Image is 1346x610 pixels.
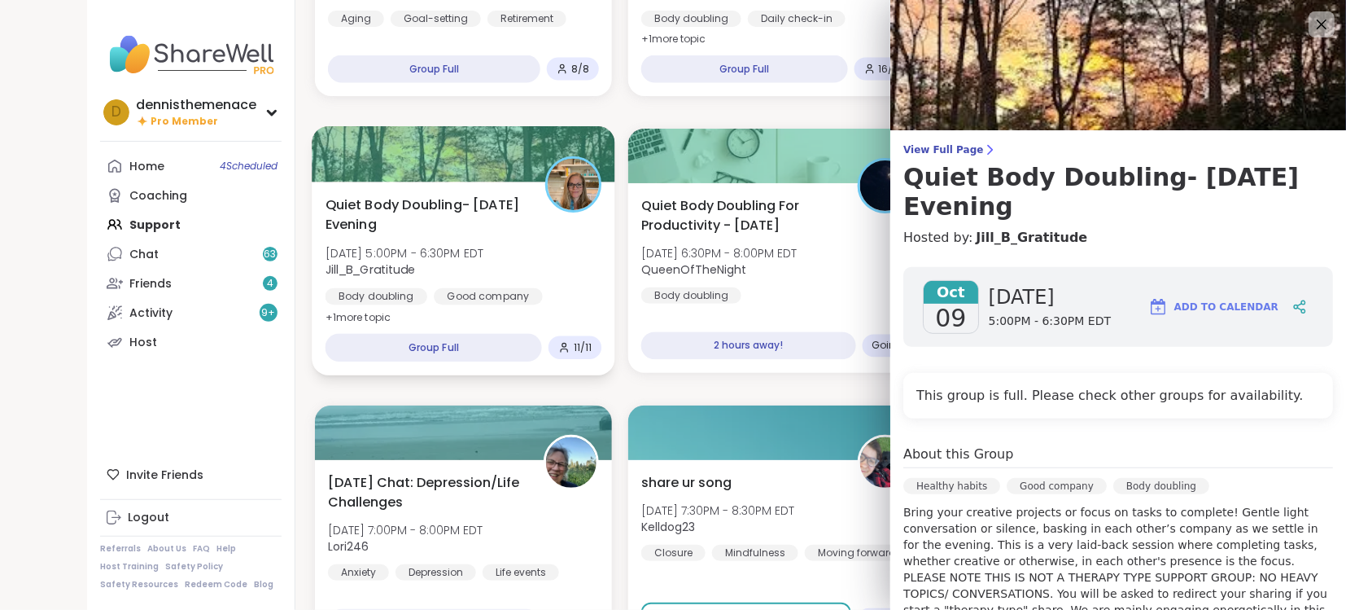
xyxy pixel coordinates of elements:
span: 9 + [262,306,276,320]
div: Host [129,335,157,351]
a: Chat63 [100,239,282,269]
span: Pro Member [151,115,218,129]
a: Jill_B_Gratitude [976,228,1087,248]
div: 2 hours away! [641,332,855,360]
img: Lori246 [546,437,597,488]
a: Home4Scheduled [100,151,282,181]
span: 4 [267,277,273,291]
a: Referrals [100,543,141,555]
a: FAQ [193,543,210,555]
a: View Full PageQuiet Body Doubling- [DATE] Evening [903,143,1333,222]
a: Blog [254,579,273,590]
div: Goal-setting [391,11,481,27]
span: 4 Scheduled [220,160,278,173]
span: 63 [264,248,277,261]
img: Jill_B_Gratitude [548,159,599,210]
span: [DATE] 5:00PM - 6:30PM EDT [326,245,484,261]
img: ShareWell Logomark [1148,297,1168,317]
img: ShareWell Nav Logo [100,26,282,83]
span: 8 / 8 [571,63,589,76]
div: Body doubling [641,287,741,304]
a: Host [100,327,282,357]
a: Redeem Code [185,579,247,590]
a: About Us [147,543,186,555]
div: Body doubling [641,11,741,27]
a: Coaching [100,181,282,210]
span: Quiet Body Doubling For Productivity - [DATE] [641,196,839,235]
div: Chat [129,247,159,263]
img: QueenOfTheNight [860,160,911,211]
div: Body doubling [326,288,427,305]
span: [DATE] Chat: Depression/Life Challenges [328,473,526,512]
div: Aging [328,11,384,27]
div: Depression [395,564,476,581]
b: QueenOfTheNight [641,261,746,278]
span: d [111,102,121,123]
h3: Quiet Body Doubling- [DATE] Evening [903,163,1333,222]
b: Kelldog23 [641,519,695,535]
span: share ur song [641,473,732,493]
div: Good company [434,288,543,305]
img: Kelldog23 [860,437,911,488]
span: [DATE] [989,284,1112,310]
div: Body doubling [1113,478,1209,494]
a: Logout [100,503,282,533]
a: Safety Resources [100,579,178,590]
div: Moving forward [805,545,909,561]
span: Add to Calendar [1174,300,1278,314]
div: Daily check-in [748,11,846,27]
h4: About this Group [903,445,1013,464]
span: [DATE] 7:00PM - 8:00PM EDT [328,522,483,538]
span: [DATE] 6:30PM - 8:00PM EDT [641,245,797,261]
div: Coaching [129,188,187,204]
a: Friends4 [100,269,282,298]
span: Quiet Body Doubling- [DATE] Evening [326,195,527,235]
div: Group Full [641,55,847,83]
h4: This group is full. Please check other groups for availability. [916,386,1320,406]
div: Friends [129,276,172,292]
a: Help [216,543,236,555]
span: 09 [935,304,966,333]
div: Logout [128,510,169,526]
span: View Full Page [903,143,1333,156]
span: 11 / 11 [574,341,592,354]
a: Activity9+ [100,298,282,327]
h4: Hosted by: [903,228,1333,248]
span: 16 / 16 [879,63,903,76]
div: Anxiety [328,564,389,581]
b: Jill_B_Gratitude [326,261,416,278]
div: Life events [483,564,559,581]
div: Group Full [328,55,540,83]
b: Lori246 [328,538,369,555]
div: Group Full [326,334,543,362]
span: 5:00PM - 6:30PM EDT [989,314,1112,330]
div: Activity [129,305,173,322]
span: Going [872,340,903,353]
div: Invite Friends [100,460,282,489]
div: Home [129,159,164,175]
span: Oct [924,281,978,304]
div: Healthy habits [903,478,1000,494]
div: Mindfulness [712,545,798,561]
div: Retirement [487,11,566,27]
a: Safety Policy [165,561,223,573]
span: [DATE] 7:30PM - 8:30PM EDT [641,502,794,519]
a: Host Training [100,561,159,573]
div: Closure [641,545,706,561]
div: Good company [1007,478,1107,494]
button: Add to Calendar [1141,287,1286,327]
div: dennisthemenace [136,96,256,114]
